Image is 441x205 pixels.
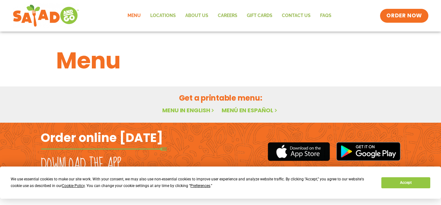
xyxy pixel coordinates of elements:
[56,44,385,78] h1: Menu
[222,106,278,114] a: Menú en español
[336,142,401,161] img: google_play
[13,3,79,28] img: new-SAG-logo-768×292
[380,9,428,23] a: ORDER NOW
[123,9,146,23] a: Menu
[315,9,336,23] a: FAQs
[213,9,242,23] a: Careers
[41,130,163,145] h2: Order online [DATE]
[123,9,336,23] nav: Menu
[62,184,85,188] span: Cookie Policy
[277,9,315,23] a: Contact Us
[56,92,385,103] h2: Get a printable menu:
[268,141,330,162] img: appstore
[11,176,374,189] div: We use essential cookies to make our site work. With your consent, we may also use non-essential ...
[146,9,181,23] a: Locations
[386,12,422,20] span: ORDER NOW
[381,177,430,188] button: Accept
[242,9,277,23] a: GIFT CARDS
[181,9,213,23] a: About Us
[162,106,215,114] a: Menu in English
[41,147,167,151] img: fork
[41,155,121,173] h2: Download the app
[190,184,210,188] span: Preferences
